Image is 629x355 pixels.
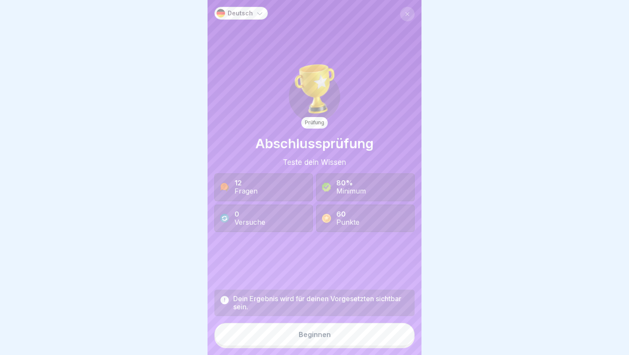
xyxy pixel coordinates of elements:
[234,210,239,218] b: 0
[299,331,331,338] div: Beginnen
[214,323,415,346] button: Beginnen
[255,135,374,151] h1: Abschlussprüfung
[233,295,409,311] div: Dein Ergebnis wird für deinen Vorgesetzten sichtbar sein.
[336,210,346,218] b: 60
[336,179,353,187] b: 80%
[234,179,242,187] b: 12
[336,187,366,195] div: Minimum
[301,117,328,128] div: Prüfung
[336,218,359,226] div: Punkte
[234,218,265,226] div: Versuche
[283,158,346,167] div: Teste dein Wissen
[234,187,258,195] div: Fragen
[217,9,225,18] img: de.svg
[228,10,253,17] p: Deutsch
